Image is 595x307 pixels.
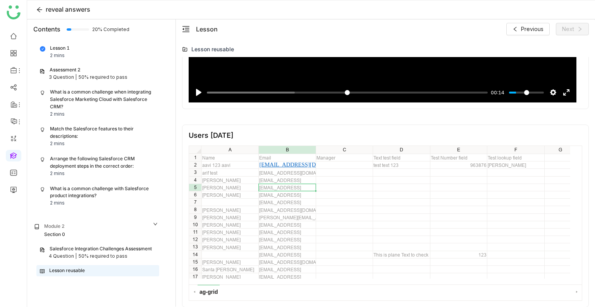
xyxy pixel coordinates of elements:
span: Previous [521,25,543,33]
div: 3 Question | [49,74,77,81]
div: Lesson 1 [50,45,70,52]
div: Current time [489,88,506,97]
img: logo [7,5,21,19]
div: 2 mins [50,52,65,59]
div: Module 2Section 0 [29,217,164,244]
div: Lesson [196,24,218,34]
div: 2 mins [50,170,65,177]
img: knowledge_check.svg [40,187,45,192]
span: 20% Completed [92,27,101,32]
div: Module 2 [44,223,65,230]
div: 4 Question | [49,253,77,260]
div: 2 mins [50,111,65,118]
div: 2 mins [50,140,65,147]
img: assessment.svg [40,69,45,74]
div: Salesforce Integration Challenges Assessment [50,245,152,253]
img: knowledge_check.svg [40,90,45,95]
div: What is a common challenge with Salesforce product integrations? [50,185,156,200]
div: Users [DATE] [189,131,234,139]
span: reveal answers [46,5,90,13]
div: Section 0 [44,231,65,238]
img: lms-folder.svg [182,47,187,52]
div: Match the Salesforce features to their descriptions: [50,125,156,140]
div: 50% required to pass [78,253,127,260]
div: Contents [33,24,60,34]
button: Next [556,23,589,35]
div: 2 mins [50,199,65,207]
input: Volume [509,89,544,96]
div: Arrange the following Salesforce CRM deployment steps in the correct order: [50,155,156,170]
span: ag-grid [198,285,220,298]
img: knowledge_check.svg [40,157,45,162]
input: Seek [207,89,488,96]
button: Play [193,86,205,99]
img: assessment.svg [40,247,45,253]
div: 50% required to pass [78,74,127,81]
img: knowledge_check.svg [40,127,45,132]
div: Lesson reusable [49,267,85,274]
div: What is a common challenge when integrating Salesforce Marketing Cloud with Salesforce CRM? [50,88,156,111]
button: menu-fold [182,25,190,33]
img: lesson.svg [40,269,45,274]
div: Lesson reusable [191,45,234,53]
button: Previous [506,23,550,35]
div: Assessment 2 [50,66,81,74]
